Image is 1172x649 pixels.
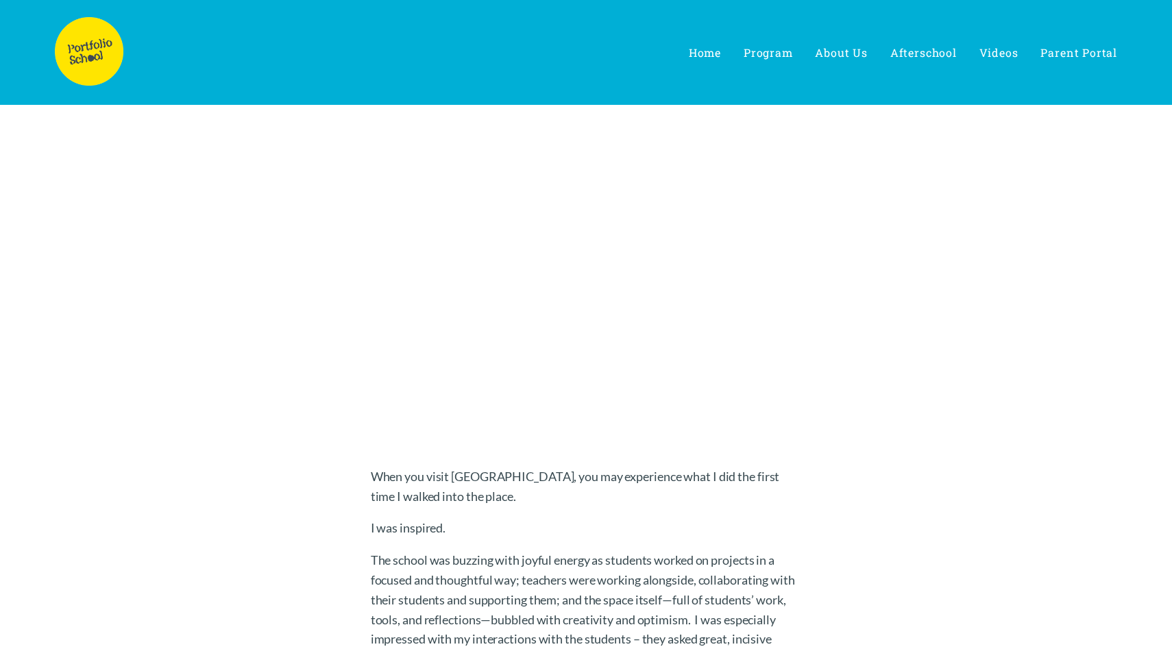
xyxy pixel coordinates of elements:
a: Videos [979,46,1018,59]
a: Afterschool [890,46,957,59]
span: Afterschool [890,45,957,60]
img: Portfolio School [55,17,123,86]
p: I was inspired. [371,518,802,538]
h1: A message from Our Head of School [312,216,860,287]
a: Home [689,46,721,59]
span: Home [689,45,721,60]
p: When you visit [GEOGRAPHIC_DATA], you may experience what I did the first time I walked into the ... [371,467,802,506]
span: Videos [979,45,1018,60]
a: Parent Portal [1040,46,1117,59]
span: About Us [815,45,867,60]
span: Program [744,45,793,60]
span: Parent Portal [1040,45,1117,60]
